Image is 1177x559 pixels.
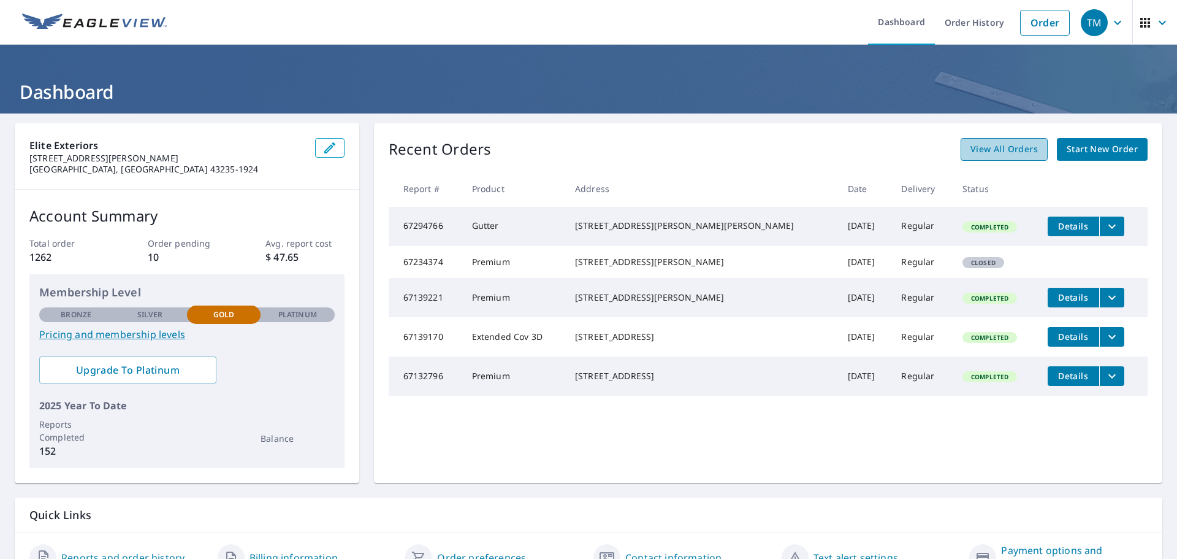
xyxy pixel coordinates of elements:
[953,171,1038,207] th: Status
[1048,327,1099,347] button: detailsBtn-67139170
[891,357,953,396] td: Regular
[462,278,565,317] td: Premium
[838,246,892,278] td: [DATE]
[575,370,828,382] div: [STREET_ADDRESS]
[39,418,113,444] p: Reports Completed
[389,171,462,207] th: Report #
[891,317,953,357] td: Regular
[29,250,108,264] p: 1262
[22,13,167,32] img: EV Logo
[838,207,892,246] td: [DATE]
[575,331,828,343] div: [STREET_ADDRESS]
[39,357,216,384] a: Upgrade To Platinum
[462,171,565,207] th: Product
[838,171,892,207] th: Date
[49,363,207,377] span: Upgrade To Platinum
[29,164,305,175] p: [GEOGRAPHIC_DATA], [GEOGRAPHIC_DATA] 43235-1924
[278,309,317,320] p: Platinum
[838,278,892,317] td: [DATE]
[389,246,462,278] td: 67234374
[1099,366,1124,386] button: filesDropdownBtn-67132796
[1099,327,1124,347] button: filesDropdownBtn-67139170
[891,207,953,246] td: Regular
[1020,10,1070,36] a: Order
[838,357,892,396] td: [DATE]
[15,79,1162,104] h1: Dashboard
[1067,142,1138,157] span: Start New Order
[1048,366,1099,386] button: detailsBtn-67132796
[575,256,828,268] div: [STREET_ADDRESS][PERSON_NAME]
[213,309,234,320] p: Gold
[565,171,838,207] th: Address
[964,223,1016,231] span: Completed
[389,207,462,246] td: 67294766
[265,250,344,264] p: $ 47.65
[1048,217,1099,236] button: detailsBtn-67294766
[964,294,1016,303] span: Completed
[29,138,305,153] p: Elite Exteriors
[891,278,953,317] td: Regular
[462,357,565,396] td: Premium
[575,220,828,232] div: [STREET_ADDRESS][PERSON_NAME][PERSON_NAME]
[137,309,163,320] p: Silver
[964,258,1003,267] span: Closed
[1055,370,1092,382] span: Details
[265,237,344,250] p: Avg. report cost
[961,138,1048,161] a: View All Orders
[964,333,1016,342] span: Completed
[1055,220,1092,232] span: Details
[970,142,1038,157] span: View All Orders
[838,317,892,357] td: [DATE]
[964,372,1016,381] span: Completed
[29,153,305,164] p: [STREET_ADDRESS][PERSON_NAME]
[462,207,565,246] td: Gutter
[1055,291,1092,303] span: Details
[462,246,565,278] td: Premium
[61,309,91,320] p: Bronze
[261,432,334,445] p: Balance
[389,278,462,317] td: 67139221
[891,171,953,207] th: Delivery
[39,444,113,458] p: 152
[389,357,462,396] td: 67132796
[148,237,226,250] p: Order pending
[462,317,565,357] td: Extended Cov 3D
[1099,217,1124,236] button: filesDropdownBtn-67294766
[39,327,335,342] a: Pricing and membership levels
[148,250,226,264] p: 10
[1055,331,1092,342] span: Details
[39,284,335,301] p: Membership Level
[29,205,345,227] p: Account Summary
[1057,138,1148,161] a: Start New Order
[389,317,462,357] td: 67139170
[1048,288,1099,307] button: detailsBtn-67139221
[1081,9,1108,36] div: TM
[1099,288,1124,307] button: filesDropdownBtn-67139221
[575,291,828,304] div: [STREET_ADDRESS][PERSON_NAME]
[389,138,492,161] p: Recent Orders
[39,398,335,413] p: 2025 Year To Date
[29,237,108,250] p: Total order
[29,507,1148,523] p: Quick Links
[891,246,953,278] td: Regular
